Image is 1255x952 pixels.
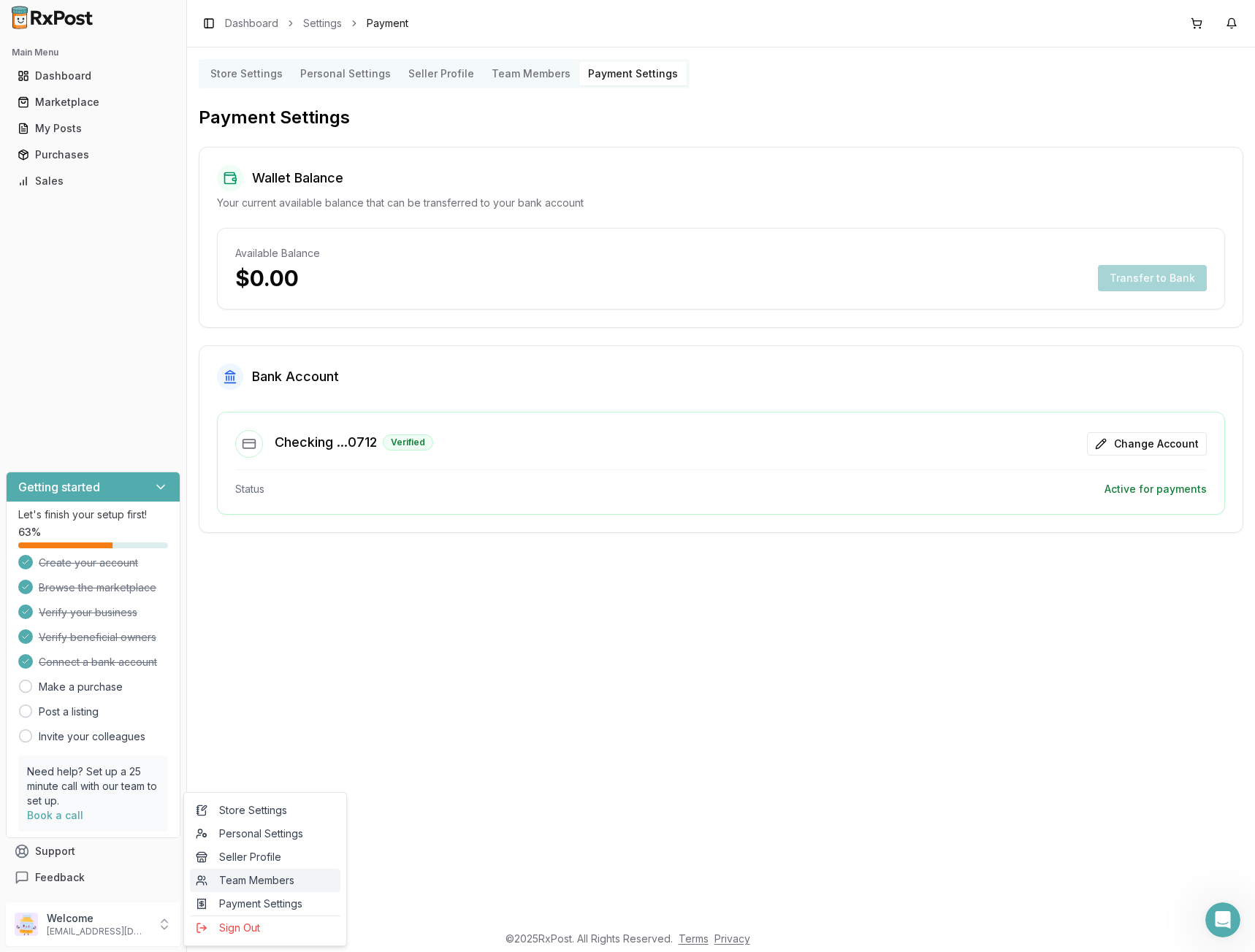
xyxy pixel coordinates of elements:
[383,434,433,450] div: Verified
[291,62,400,85] button: Personal Settings
[190,822,340,845] a: Personal Settings
[18,95,169,110] div: Marketplace
[91,14,131,25] h1: RxPost
[42,8,65,31] img: Profile image for Manuel
[12,63,175,89] a: Dashboard
[39,655,157,669] span: Connect a bank account
[196,803,335,818] span: Store Settings
[6,91,180,114] button: Marketplace
[69,478,81,490] button: Upload attachment
[196,826,335,841] span: Personal Settings
[275,432,377,453] h3: Checking ...0712
[47,926,148,937] p: [EMAIL_ADDRESS][DOMAIN_NAME]
[190,869,340,892] a: Team Members
[39,630,156,645] span: Verify beneficial owners
[251,472,274,496] button: Send a message…
[46,478,58,490] button: Gif picker
[400,62,483,85] button: Seller Profile
[714,932,750,945] a: Privacy
[367,16,408,31] span: Payment
[225,16,278,31] a: Dashboard
[196,897,335,911] span: Payment Settings
[35,870,85,885] span: Feedback
[27,764,159,808] p: Need help? Set up a 25 minute call with our team to set up.
[217,196,1225,210] div: Your current available balance that can be transferred to your bank account
[252,366,339,387] h2: Bank Account
[6,169,180,193] button: Sales
[62,8,85,31] img: Profile image for Amantha
[18,174,169,188] div: Sales
[18,69,169,83] div: Dashboard
[196,921,335,935] span: Sign Out
[15,913,38,936] img: User avatar
[6,64,180,88] button: Dashboard
[190,799,340,822] a: Store Settings
[679,932,709,945] a: Terms
[12,47,175,58] h2: Main Menu
[18,121,169,136] div: My Posts
[9,6,37,34] button: go back
[256,6,283,32] div: Close
[27,809,83,821] a: Book a call
[6,143,180,166] button: Purchases
[1087,432,1207,456] button: Change Account
[6,864,180,891] button: Feedback
[6,838,180,864] button: Support
[23,478,34,490] button: Emoji picker
[235,265,299,291] p: $0.00
[18,507,168,522] p: Let's finish your setup first!
[39,605,137,620] span: Verify your business
[39,729,145,744] a: Invite your colleagues
[12,168,175,194] a: Sales
[252,168,343,188] h2: Wallet Balance
[39,580,156,595] span: Browse the marketplace
[6,6,99,29] img: RxPost Logo
[18,525,41,540] span: 63 %
[225,16,408,31] nav: breadcrumb
[202,62,291,85] button: Store Settings
[6,117,180,140] button: My Posts
[229,6,256,34] button: Home
[18,147,169,162] div: Purchases
[39,705,99,719] a: Post a listing
[47,911,148,926] p: Welcome
[190,845,340,869] a: Seller Profile
[39,680,123,694] a: Make a purchase
[1105,482,1207,496] div: Active for payments
[12,115,175,142] a: My Posts
[18,478,100,496] h3: Getting started
[235,482,264,496] div: Status
[196,850,335,864] span: Seller Profile
[12,142,175,168] a: Purchases
[579,62,687,85] button: Payment Settings
[483,62,579,85] button: Team Members
[235,246,1207,261] div: Available Balance
[199,106,1243,129] h2: Payment Settings
[190,915,340,940] button: Sign Out
[12,448,280,472] textarea: Message…
[190,892,340,915] a: Payment Settings
[12,89,175,115] a: Marketplace
[196,873,335,888] span: Team Members
[303,16,342,31] a: Settings
[39,556,138,570] span: Create your account
[1205,902,1240,937] iframe: Intercom live chat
